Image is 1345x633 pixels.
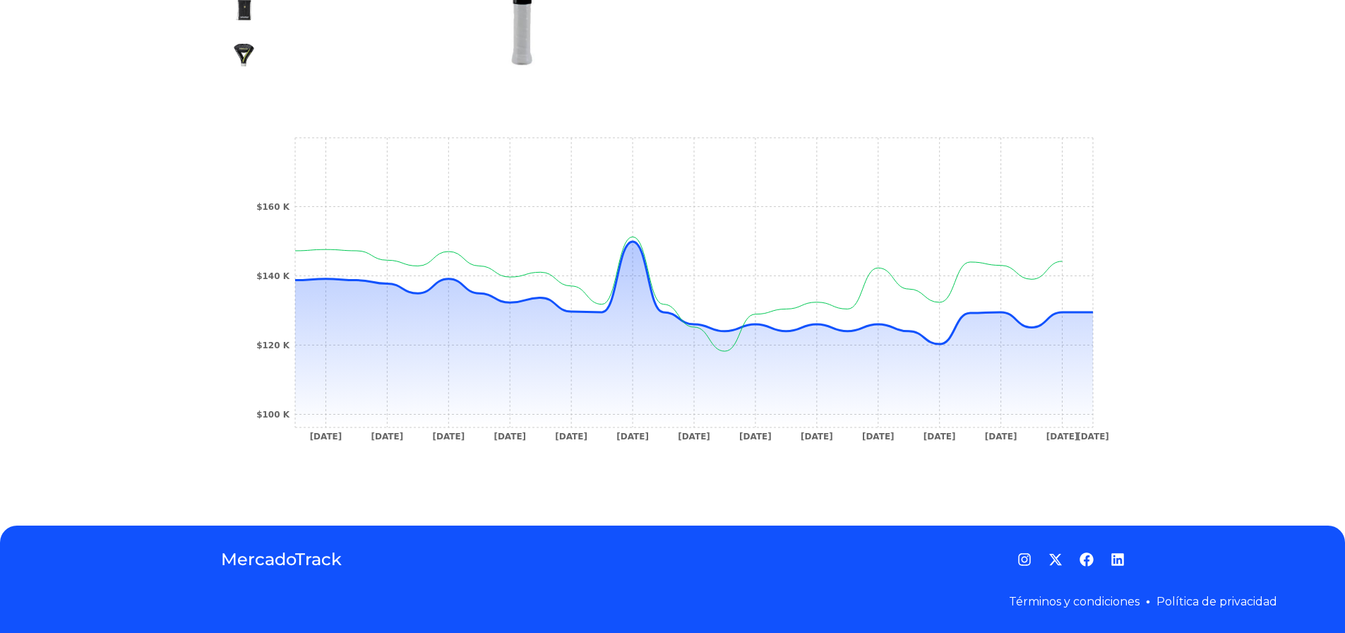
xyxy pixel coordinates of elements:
tspan: [DATE] [432,432,465,442]
tspan: [DATE] [1046,432,1078,442]
tspan: [DATE] [923,432,955,442]
tspan: [DATE] [1077,432,1109,442]
a: Términos y condiciones [1009,595,1140,608]
a: Instagram [1017,552,1032,567]
tspan: [DATE] [801,432,833,442]
tspan: [DATE] [371,432,403,442]
tspan: [DATE] [739,432,772,442]
tspan: [DATE] [861,432,894,442]
a: LinkedIn [1111,552,1125,567]
tspan: [DATE] [494,432,526,442]
tspan: [DATE] [309,432,342,442]
tspan: [DATE] [555,432,587,442]
tspan: $160 K [256,202,290,212]
tspan: $100 K [256,410,290,420]
a: MercadoTrack [221,548,342,571]
tspan: [DATE] [678,432,710,442]
a: Política de privacidad [1156,595,1277,608]
tspan: $140 K [256,271,290,281]
img: Paleta De Padel Vairo Eva Razor Color Negro/amarillo [232,44,255,66]
tspan: [DATE] [616,432,649,442]
a: Twitter [1048,552,1063,567]
tspan: $120 K [256,341,290,350]
tspan: [DATE] [984,432,1017,442]
a: Facebook [1080,552,1094,567]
